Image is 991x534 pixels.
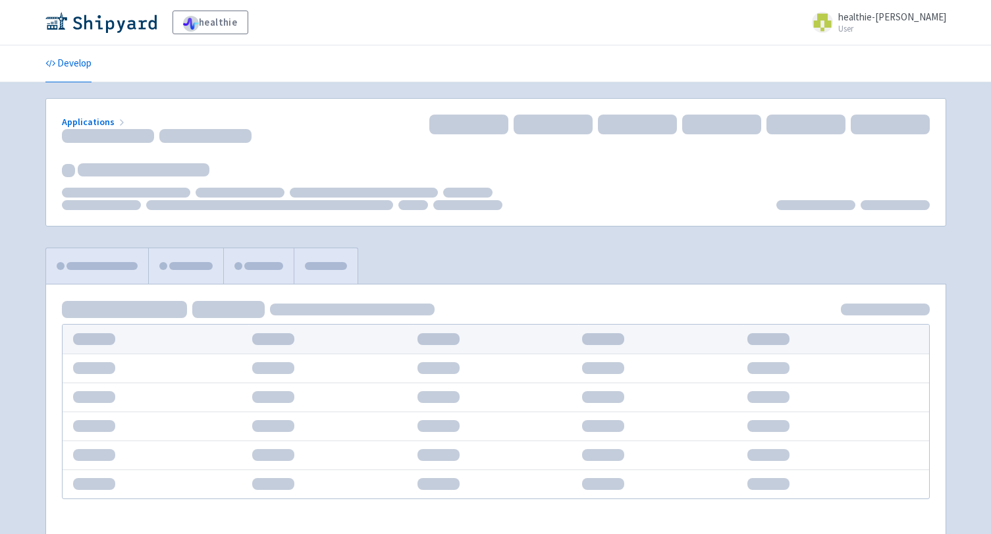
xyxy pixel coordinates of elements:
[45,45,92,82] a: Develop
[838,24,946,33] small: User
[173,11,248,34] a: healthie
[45,12,157,33] img: Shipyard logo
[62,116,127,128] a: Applications
[838,11,946,23] span: healthie-[PERSON_NAME]
[804,12,946,33] a: healthie-[PERSON_NAME] User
